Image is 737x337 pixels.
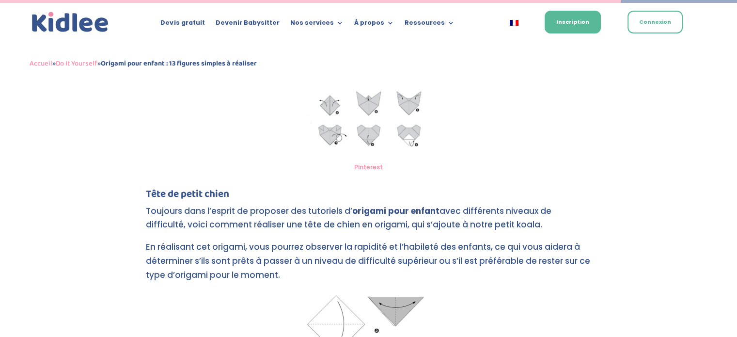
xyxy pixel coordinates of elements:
img: logo_kidlee_bleu [30,10,111,35]
span: » » [30,58,257,69]
p: En réalisant cet origami, vous pourrez observer la rapidité et l’habileté des enfants, ce qui vou... [146,240,592,290]
img: Français [510,20,518,26]
a: Devenir Babysitter [215,19,279,30]
h4: Tête de petit chien [146,189,592,204]
a: Nos services [290,19,343,30]
strong: origami pour enfant [352,205,439,217]
a: Ressources [404,19,454,30]
a: Inscription [545,11,601,33]
p: Toujours dans l’esprit de proposer des tutoriels d’ avec différents niveaux de difficulté, voici ... [146,204,592,241]
a: Pinterest [354,162,383,172]
a: Kidlee Logo [30,10,111,35]
a: À propos [354,19,393,30]
a: Accueil [30,58,52,69]
strong: Origami pour enfant : 13 figures simples à réaliser [101,58,257,69]
a: Connexion [627,11,683,33]
a: Do It Yourself [56,58,97,69]
a: Devis gratuit [160,19,204,30]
